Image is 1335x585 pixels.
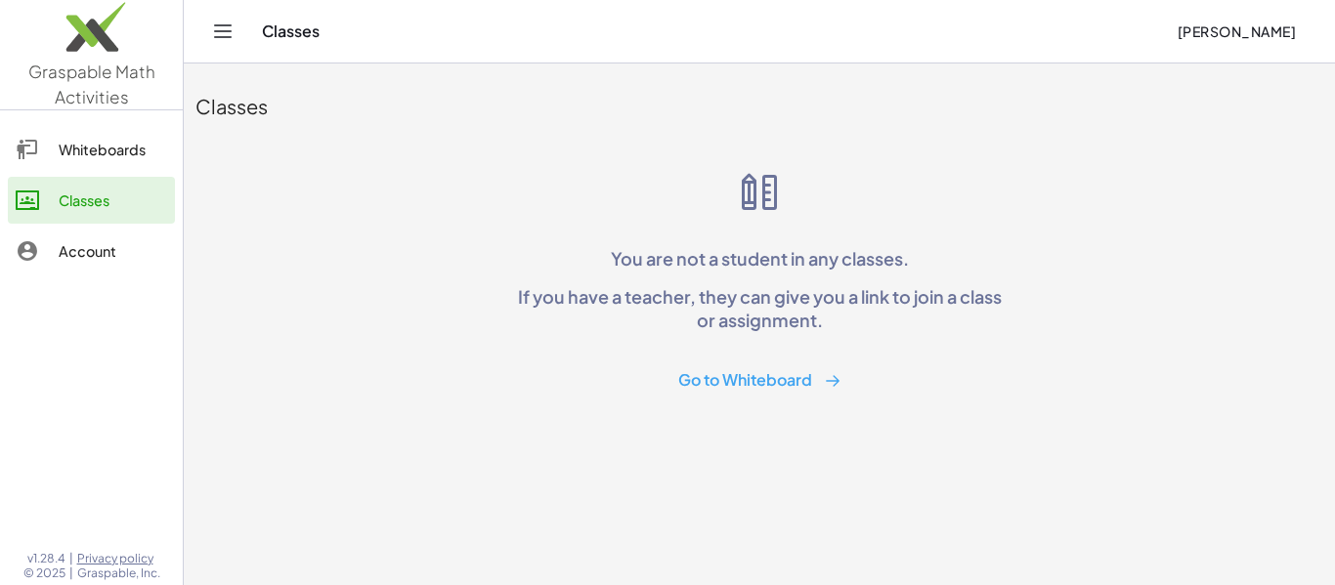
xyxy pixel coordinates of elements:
span: | [69,565,73,581]
span: © 2025 [23,565,65,581]
button: [PERSON_NAME] [1161,14,1312,49]
span: Graspable, Inc. [77,565,160,581]
p: If you have a teacher, they can give you a link to join a class or assignment. [509,285,1010,331]
span: | [69,551,73,566]
div: Account [59,239,167,263]
span: v1.28.4 [27,551,65,566]
div: Whiteboards [59,138,167,161]
div: Classes [195,93,1323,120]
button: Toggle navigation [207,16,238,47]
button: Go to Whiteboard [663,362,857,398]
a: Privacy policy [77,551,160,566]
span: Graspable Math Activities [28,61,155,107]
span: [PERSON_NAME] [1177,22,1296,40]
a: Classes [8,177,175,224]
div: Classes [59,188,167,212]
a: Account [8,228,175,274]
p: You are not a student in any classes. [509,247,1010,270]
a: Whiteboards [8,126,175,173]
